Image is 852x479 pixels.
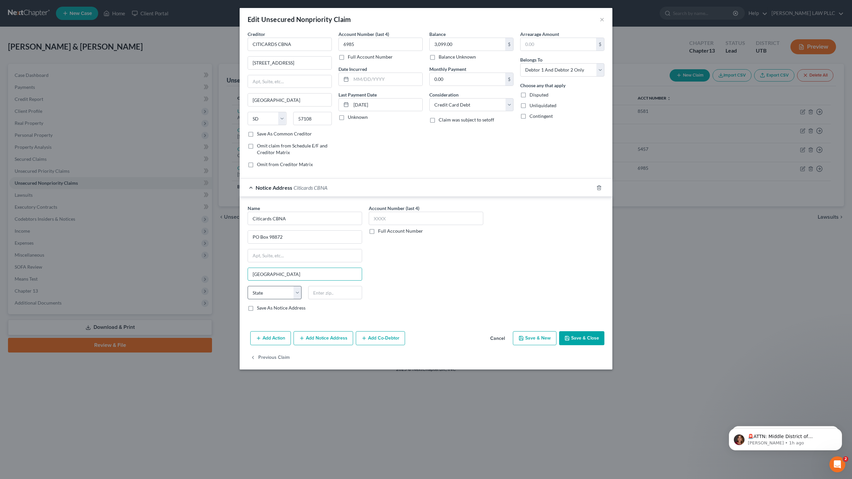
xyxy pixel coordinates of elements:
input: XXXX [338,38,423,51]
label: Unknown [348,114,368,120]
input: 0.00 [430,38,505,51]
label: Choose any that apply [520,82,565,89]
span: Creditor [248,31,265,37]
input: Enter zip.. [308,286,362,299]
input: Enter address... [248,57,331,69]
label: Last Payment Date [338,91,377,98]
label: Save As Notice Address [257,305,306,311]
span: Notice Address [256,184,292,191]
span: Disputed [530,92,548,98]
input: Enter address... [248,231,362,243]
input: Enter zip... [293,112,332,125]
div: $ [505,38,513,51]
label: Balance [429,31,446,38]
label: Arrearage Amount [520,31,559,38]
span: Claim was subject to setoff [439,117,494,122]
input: 0.00 [430,73,505,86]
div: Edit Unsecured Nonpriority Claim [248,15,351,24]
button: × [600,15,604,23]
input: MM/DD/YYYY [351,73,422,86]
input: Apt, Suite, etc... [248,75,331,88]
label: Account Number (last 4) [369,205,419,212]
span: Omit from Creditor Matrix [257,161,313,167]
label: Full Account Number [378,228,423,234]
input: Search by name... [248,212,362,225]
input: Enter city... [248,268,362,281]
button: Add Action [250,331,291,345]
input: Enter city... [248,94,331,106]
label: Date Incurred [338,66,367,73]
button: Save & Close [559,331,604,345]
input: XXXX [369,212,483,225]
input: Search creditor by name... [248,38,332,51]
div: $ [596,38,604,51]
span: Belongs To [520,57,542,63]
iframe: Intercom live chat [829,456,845,472]
label: Full Account Number [348,54,393,60]
input: Apt, Suite, etc... [248,249,362,262]
span: Omit claim from Schedule E/F and Creditor Matrix [257,143,327,155]
button: Add Notice Address [294,331,353,345]
span: 2 [843,456,848,462]
label: Account Number (last 4) [338,31,389,38]
button: Previous Claim [250,351,290,364]
button: Cancel [485,332,510,345]
button: Add Co-Debtor [356,331,405,345]
button: Save & New [513,331,556,345]
label: Monthly Payment [429,66,466,73]
label: Consideration [429,91,459,98]
label: Balance Unknown [439,54,476,60]
span: Unliquidated [530,103,556,108]
input: 0.00 [521,38,596,51]
div: $ [505,73,513,86]
span: Name [248,205,260,211]
input: MM/DD/YYYY [351,99,422,111]
span: Citicards CBNA [294,184,327,191]
iframe: Intercom notifications message [719,414,852,461]
label: Save As Common Creditor [257,130,312,137]
span: Contingent [530,113,553,119]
